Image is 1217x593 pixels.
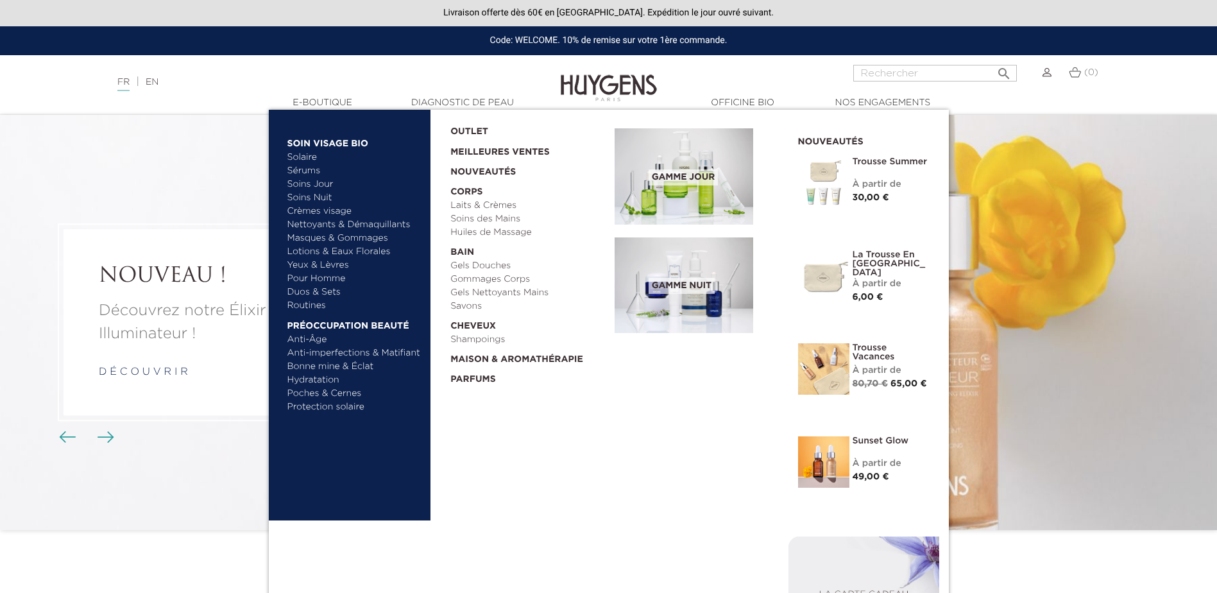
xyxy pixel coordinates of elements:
a: Laits & Crèmes [450,199,606,212]
img: Sunset glow- un teint éclatant [798,436,849,488]
a: Sunset Glow [853,436,930,445]
a: Gamme jour [615,128,779,225]
div: Boutons du carrousel [64,427,106,447]
a: Protection solaire [287,400,421,414]
a: Lotions & Eaux Florales [287,245,421,259]
img: Huygens [561,54,657,103]
a: Gommages Corps [450,273,606,286]
span: (0) [1084,68,1098,77]
h2: Nouveautés [798,132,930,148]
a: Préoccupation beauté [287,313,421,333]
span: 30,00 € [853,193,889,202]
a: Découvrez notre Élixir Perfecteur Illuminateur ! [99,299,370,345]
a: Nouveautés [450,159,606,179]
span: 80,70 € [853,379,888,388]
a: Diagnostic de peau [398,96,527,110]
a: FR [117,78,130,91]
a: EN [146,78,158,87]
span: Gamme jour [649,169,718,185]
div: À partir de [853,457,930,470]
a: Gels Douches [450,259,606,273]
a: Cheveux [450,313,606,333]
a: Soin Visage Bio [287,130,421,151]
a: Gamme nuit [615,237,779,334]
a: Trousse Vacances [853,343,930,361]
a: Huiles de Massage [450,226,606,239]
a: Poches & Cernes [287,387,421,400]
a: Masques & Gommages [287,232,421,245]
a: Yeux & Lèvres [287,259,421,272]
a: Duos & Sets [287,286,421,299]
span: 65,00 € [890,379,927,388]
a: Nettoyants & Démaquillants [287,218,421,232]
img: Trousse Summer [798,157,849,209]
a: Anti-Âge [287,333,421,347]
button:  [992,61,1016,78]
div: À partir de [853,364,930,377]
input: Rechercher [853,65,1017,82]
i:  [996,62,1012,78]
a: Crèmes visage [287,205,421,218]
a: Trousse Summer [853,157,930,166]
a: Shampoings [450,333,606,347]
a: Meilleures Ventes [450,139,594,159]
a: Officine Bio [679,96,807,110]
a: Maison & Aromathérapie [450,347,606,366]
a: Nos engagements [819,96,947,110]
a: Routines [287,299,421,313]
a: Sérums [287,164,421,178]
img: routine_jour_banner.jpg [615,128,753,225]
a: Parfums [450,366,606,386]
a: Corps [450,179,606,199]
span: 6,00 € [853,293,883,302]
img: La Trousse vacances [798,343,849,395]
a: Gels Nettoyants Mains [450,286,606,300]
div: À partir de [853,178,930,191]
img: routine_nuit_banner.jpg [615,237,753,334]
a: NOUVEAU ! [99,265,370,289]
a: OUTLET [450,119,594,139]
span: 49,00 € [853,472,889,481]
a: Bain [450,239,606,259]
a: E-Boutique [259,96,387,110]
a: La Trousse en [GEOGRAPHIC_DATA] [853,250,930,277]
a: Pour Homme [287,272,421,286]
a: Anti-imperfections & Matifiant [287,347,421,360]
div: | [111,74,497,90]
img: La Trousse en Coton [798,250,849,302]
a: Soins Jour [287,178,421,191]
a: Hydratation [287,374,421,387]
a: Bonne mine & Éclat [287,360,421,374]
a: Soins Nuit [287,191,410,205]
a: Savons [450,300,606,313]
div: À partir de [853,277,930,291]
a: Soins des Mains [450,212,606,226]
span: Gamme nuit [649,278,715,294]
a: Solaire [287,151,421,164]
a: d é c o u v r i r [99,367,188,377]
